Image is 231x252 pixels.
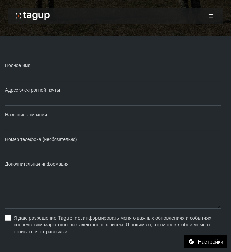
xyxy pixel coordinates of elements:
font: Дополнительная информация [5,161,69,166]
font: Номер телефона (необязательно) [5,136,77,142]
font: Название компании [5,112,47,117]
font: Настройки [198,238,223,245]
font: Я даю разрешение Tagup Inc. информировать меня о важных обновлениях и событиях посредством маркет... [14,215,211,235]
font: Адрес электронной почты [5,87,60,93]
font: Полное имя [5,63,30,68]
